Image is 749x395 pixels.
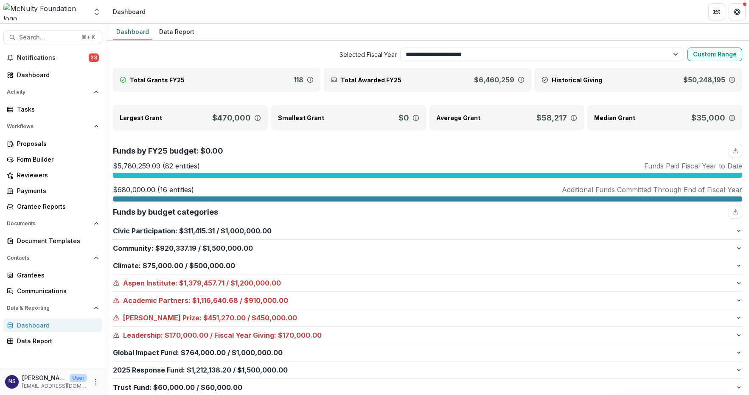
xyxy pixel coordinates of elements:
[687,48,742,61] button: Custom Range
[7,123,90,129] span: Workflows
[113,261,735,271] p: Climate : $500,000.00
[17,271,95,280] div: Grantees
[181,347,226,358] span: $764,000.00
[156,24,198,40] a: Data Report
[3,234,102,248] a: Document Templates
[562,185,742,195] p: Additional Funds Committed Through End of Fiscal Year
[3,184,102,198] a: Payments
[113,382,735,392] p: Trust Fund : $60,000.00
[17,236,95,245] div: Document Templates
[7,89,90,95] span: Activity
[113,361,742,378] button: 2025 Response Fund:$1,212,138.20/$1,500,000.00
[179,278,224,288] span: $1,379,457.71
[247,313,250,323] span: /
[19,34,76,41] span: Search...
[729,3,746,20] button: Get Help
[3,251,102,265] button: Open Contacts
[3,268,102,282] a: Grantees
[294,75,303,85] p: 118
[17,202,95,211] div: Grantee Reports
[130,76,185,84] p: Total Grants FY25
[17,336,95,345] div: Data Report
[143,261,183,271] span: $75,000.00
[113,226,735,236] p: Civic Participation : $1,000,000.00
[203,313,246,323] span: $451,270.00
[113,50,397,59] span: Selected Fiscal Year
[120,113,162,122] p: Largest Grant
[165,330,208,340] span: $170,000.00
[8,379,16,384] div: Nina Sawhney
[474,75,514,85] p: $6,460,259
[155,243,196,253] span: $920,337.19
[227,347,230,358] span: /
[216,226,219,236] span: /
[113,295,735,305] p: Academic Partners : $910,000.00
[80,33,97,42] div: ⌘ + K
[3,102,102,116] a: Tasks
[17,186,95,195] div: Payments
[113,278,735,288] p: Aspen Institute : $1,200,000.00
[3,284,102,298] a: Communications
[113,257,742,274] button: Climate:$75,000.00/$500,000.00
[644,161,742,171] p: Funds Paid Fiscal Year to Date
[113,240,742,257] button: Community:$920,337.19/$1,500,000.00
[3,31,102,44] button: Search...
[185,261,188,271] span: /
[233,365,236,375] span: /
[341,76,401,84] p: Total Awarded FY25
[552,76,602,84] p: Historical Giving
[708,3,725,20] button: Partners
[113,365,735,375] p: 2025 Response Fund : $1,500,000.00
[17,139,95,148] div: Proposals
[89,53,99,62] span: 23
[212,112,251,123] p: $470,000
[187,365,231,375] span: $1,212,138.20
[240,295,242,305] span: /
[113,145,223,157] p: Funds by FY25 budget: $0.00
[113,185,194,195] p: $680,000.00 (16 entities)
[3,168,102,182] a: Reviewers
[3,318,102,332] a: Dashboard
[17,155,95,164] div: Form Builder
[90,377,101,387] button: More
[153,382,195,392] span: $60,000.00
[17,54,89,62] span: Notifications
[113,222,742,239] button: Civic Participation:$311,415.31/$1,000,000.00
[17,286,95,295] div: Communications
[113,25,152,38] div: Dashboard
[22,373,66,382] p: [PERSON_NAME]
[3,68,102,82] a: Dashboard
[113,275,742,291] button: Aspen Institute:$1,379,457.71/$1,200,000.00
[691,112,725,123] p: $35,000
[17,70,95,79] div: Dashboard
[17,171,95,179] div: Reviewers
[7,305,90,311] span: Data & Reporting
[113,292,742,309] button: Academic Partners:$1,116,640.68/$910,000.00
[113,327,742,344] button: Leadership:$170,000.00/Fiscal Year Giving: $170,000.00
[156,25,198,38] div: Data Report
[3,152,102,166] a: Form Builder
[17,105,95,114] div: Tasks
[113,7,146,16] div: Dashboard
[3,51,102,64] button: Notifications23
[729,205,742,219] button: download
[594,113,635,122] p: Median Grant
[436,113,480,122] p: Average Grant
[113,243,735,253] p: Community : $1,500,000.00
[192,295,238,305] span: $1,116,640.68
[196,382,199,392] span: /
[398,112,409,123] p: $0
[536,112,567,123] p: $58,217
[3,199,102,213] a: Grantee Reports
[210,330,213,340] span: /
[70,374,87,382] p: User
[113,313,735,323] p: [PERSON_NAME] Prize : $450,000.00
[3,85,102,99] button: Open Activity
[113,309,742,326] button: [PERSON_NAME] Prize:$451,270.00/$450,000.00
[113,206,218,218] p: Funds by budget categories
[113,24,152,40] a: Dashboard
[3,334,102,348] a: Data Report
[3,120,102,133] button: Open Workflows
[113,344,742,361] button: Global Impact Fund:$764,000.00/$1,000,000.00
[91,3,103,20] button: Open entity switcher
